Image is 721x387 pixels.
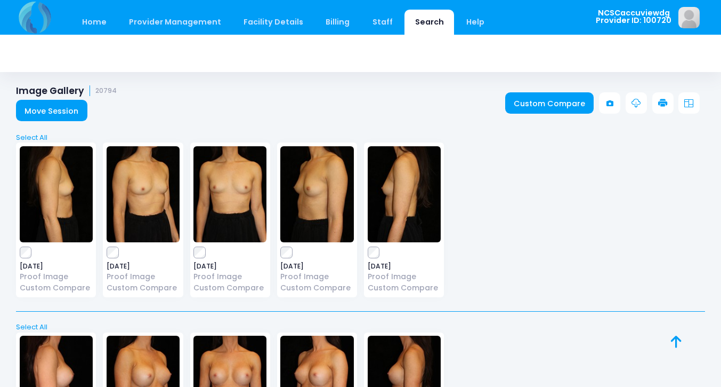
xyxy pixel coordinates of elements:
a: Proof Image [20,271,93,282]
a: Custom Compare [107,282,180,294]
h1: Image Gallery [16,85,117,97]
a: Proof Image [193,271,266,282]
span: [DATE] [107,263,180,270]
img: image [193,146,266,242]
img: image [20,146,93,242]
span: NCSCaccuviewdg Provider ID: 100720 [596,9,671,25]
a: Custom Compare [368,282,441,294]
a: Search [404,10,454,35]
a: Move Session [16,100,87,121]
span: [DATE] [280,263,353,270]
img: image [280,146,353,242]
img: image [107,146,180,242]
a: Home [71,10,117,35]
a: Billing [315,10,360,35]
span: [DATE] [20,263,93,270]
a: Proof Image [368,271,441,282]
a: Proof Image [280,271,353,282]
small: 20794 [95,87,117,95]
a: Facility Details [233,10,314,35]
a: Staff [362,10,403,35]
a: Select All [13,322,709,333]
a: Custom Compare [20,282,93,294]
a: Help [456,10,495,35]
a: Proof Image [107,271,180,282]
a: Provider Management [118,10,231,35]
a: Custom Compare [280,282,353,294]
span: [DATE] [368,263,441,270]
img: image [678,7,700,28]
a: Custom Compare [193,282,266,294]
a: Custom Compare [505,92,594,114]
img: image [368,146,441,242]
span: [DATE] [193,263,266,270]
a: Select All [13,132,709,143]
